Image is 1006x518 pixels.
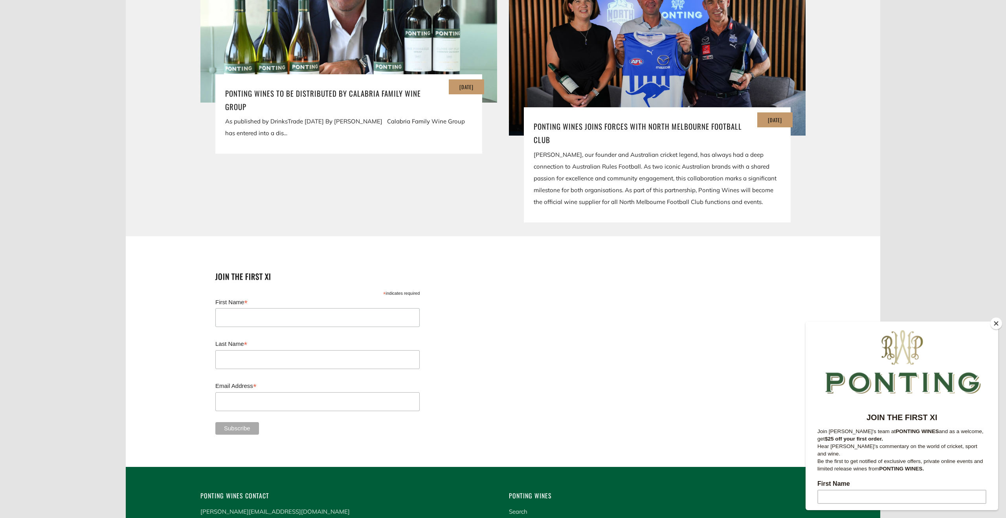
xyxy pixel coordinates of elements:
strong: JOIN THE FIRST XI [61,92,132,100]
div: As published by DrinksTrade [DATE] By [PERSON_NAME] Calabria Family Wine Group has entered into a... [225,116,473,139]
time: [DATE] [768,116,782,124]
label: First Name [12,159,181,168]
div: [PERSON_NAME], our founder and Australian cricket legend, has always had a deep connection to Aus... [534,149,781,208]
p: Be the first to get notified of exclusive offers, private online events and limited release wines... [12,136,181,151]
strong: $25 off your first order. [19,114,77,120]
label: Email Address [215,380,420,391]
p: Hear [PERSON_NAME]'s commentary on the world of cricket, sport and wine. [12,121,181,136]
p: Join [PERSON_NAME]'s team at and as a welcome, get [12,106,181,121]
label: Last Name [215,338,420,349]
label: Last Name [12,192,181,201]
a: Search [509,508,527,515]
a: [PERSON_NAME][EMAIL_ADDRESS][DOMAIN_NAME] [200,508,350,515]
strong: JOIN THE FIRST XI [457,9,549,21]
time: [DATE] [459,83,474,91]
label: Email [12,225,181,234]
input: Subscribe [12,258,181,272]
strong: PONTING WINES [90,107,133,113]
button: Close [990,318,1002,329]
a: Ponting Wines Joins Forces with North Melbourne Football Club [534,119,781,146]
a: Ponting Wines to be distributed by Calabria Family Wine Group [225,86,473,113]
button: SUBSCRIBE [9,31,997,45]
span: We will send you a confirmation email to subscribe. I agree to sign up to the Ponting Wines newsl... [12,281,176,316]
div: indicates required [215,289,420,296]
h4: Ponting Wines [509,490,806,501]
strong: PONTING WINES. [73,144,118,150]
label: First Name [215,296,420,307]
h4: Ponting Wines Contact [200,490,497,501]
h2: Join the first XI [215,270,428,283]
input: Subscribe [215,422,259,435]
